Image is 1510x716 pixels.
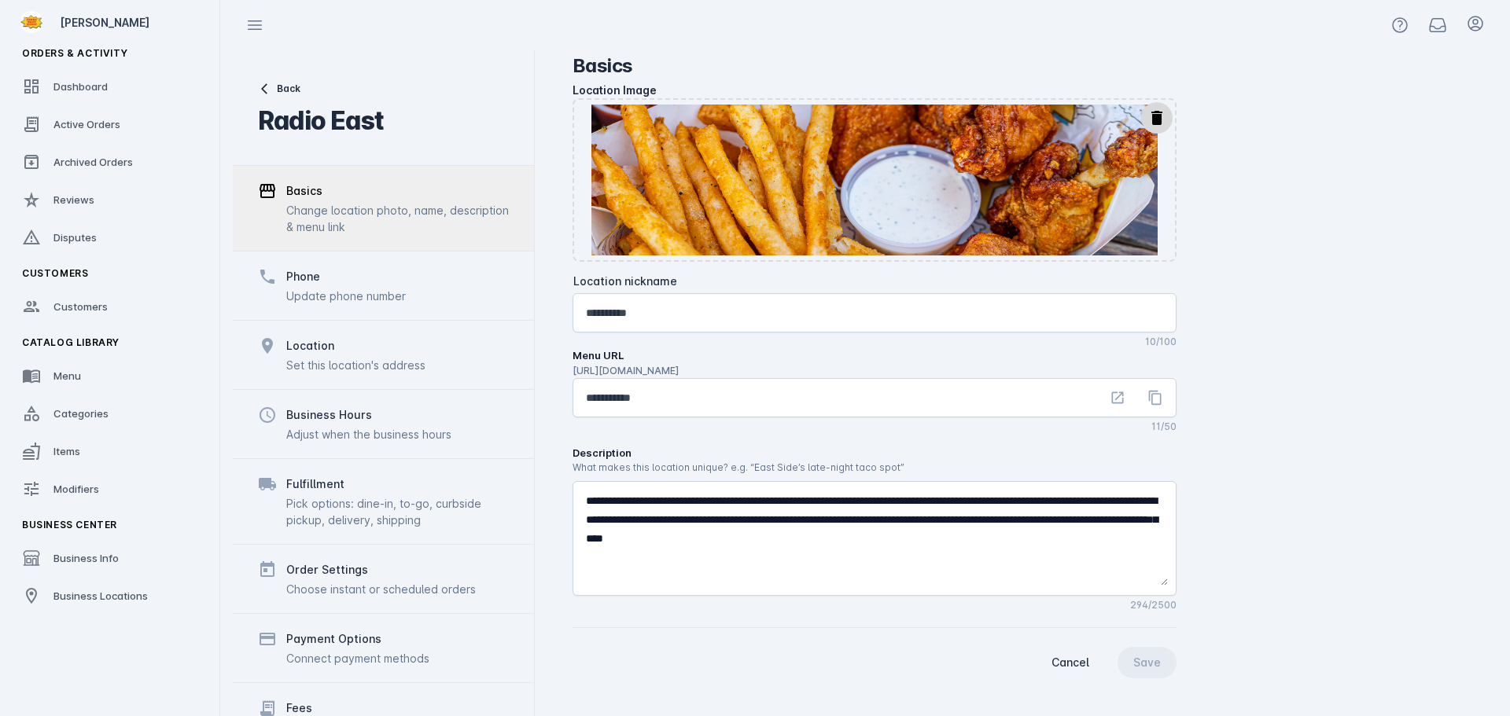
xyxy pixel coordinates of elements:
div: Business Hours [286,406,372,424]
div: [PERSON_NAME] [60,14,204,31]
span: Reviews [53,193,94,206]
div: Update phone number [286,288,406,304]
span: Categories [53,407,109,420]
mat-label: Location nickname [573,274,677,288]
div: Location [286,336,334,355]
mat-hint: 294/2500 [1130,596,1177,611]
span: Dashboard [53,80,108,93]
span: Business Center [22,519,117,531]
div: Set this location's address [286,357,425,373]
a: Items [9,434,211,468]
a: Business Locations [9,578,211,613]
button: Back [258,82,384,96]
a: Disputes [9,220,211,255]
p: What makes this location unique? e.g. “East Side’s late-night taco spot” [573,461,1177,475]
span: Items [53,445,80,457]
div: Change location photo, name, description & menu link [286,202,509,235]
a: Customers [9,289,211,324]
a: Archived Orders [9,145,211,179]
div: Basics [286,182,322,200]
span: Catalog Library [22,336,120,348]
a: Active Orders [9,107,211,141]
div: Adjust when the business hours [286,426,451,442]
span: Business Info [53,552,119,564]
span: Customers [53,300,108,313]
div: Phone [286,267,320,286]
a: Business Info [9,541,211,575]
span: Back [277,82,300,96]
label: Description [573,446,1177,461]
span: Active Orders [53,118,120,130]
span: Archived Orders [53,156,133,168]
span: Cancel [1051,657,1089,668]
div: Basics [573,57,632,75]
div: Radio East [258,108,384,134]
span: Customers [22,267,88,279]
span: Modifiers [53,483,99,495]
div: Connect payment methods [286,650,429,666]
img: ... [588,101,1161,259]
div: Location Image [573,82,657,98]
a: Dashboard [9,69,211,104]
div: Fulfillment [286,475,344,494]
a: Modifiers [9,472,211,506]
div: Payment Options [286,630,381,648]
mat-icon: delete [1147,108,1166,127]
mat-hint: 10/100 [1145,332,1177,348]
div: Choose instant or scheduled orders [286,581,476,597]
div: Pick options: dine-in, to-go, curbside pickup, delivery, shipping [286,495,509,528]
label: Menu URL [573,348,1177,364]
span: Menu [53,369,81,382]
a: Menu [9,358,211,393]
div: Order Settings [286,560,368,579]
a: Categories [9,396,211,431]
a: Reviews [9,182,211,217]
span: Business Locations [53,589,148,602]
span: Disputes [53,231,97,244]
button: Cancel [1036,647,1105,678]
span: Orders & Activity [22,47,127,59]
mat-hint: 11/50 [1151,417,1177,433]
p: [URL][DOMAIN_NAME] [573,364,1177,378]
